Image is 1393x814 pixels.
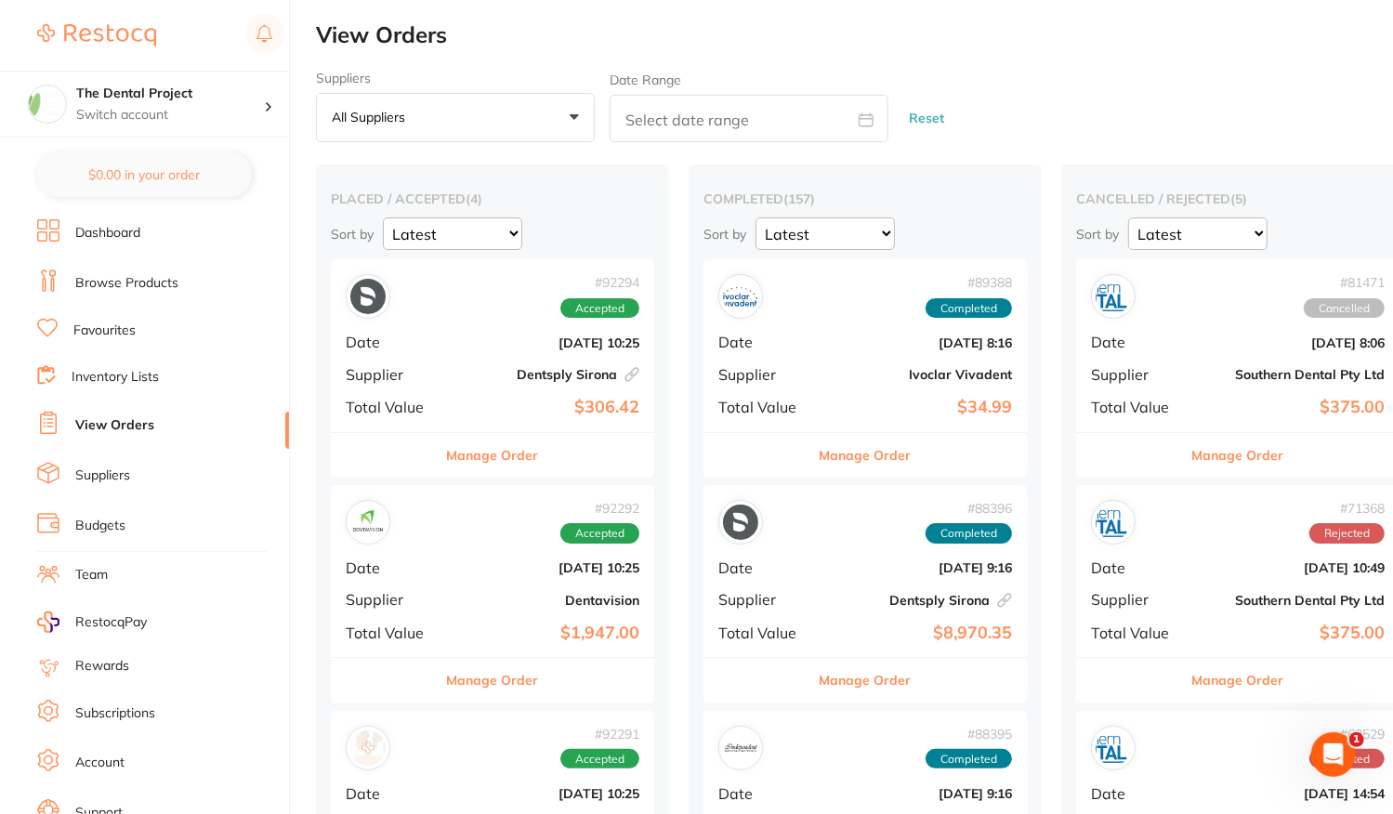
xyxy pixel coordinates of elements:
span: Supplier [1091,591,1184,608]
b: [DATE] 10:25 [453,335,639,350]
b: [DATE] 14:54 [1199,786,1385,801]
div: Dentsply Sirona#92294AcceptedDate[DATE] 10:25SupplierDentsply SironaTotal Value$306.42Manage Order [331,259,654,478]
button: Reset [903,94,950,143]
b: $34.99 [826,398,1012,417]
span: Date [718,334,811,350]
img: The Dental Project [29,85,66,123]
p: Switch account [76,106,264,125]
p: All suppliers [332,109,413,125]
b: Southern Dental Pty Ltd [1199,593,1385,608]
p: Sort by [1076,226,1119,243]
div: Dentavision#92292AcceptedDate[DATE] 10:25SupplierDentavisionTotal Value$1,947.00Manage Order [331,485,654,703]
span: Supplier [718,366,811,383]
b: [DATE] 10:25 [453,560,639,575]
span: Completed [926,298,1012,319]
b: [DATE] 9:16 [826,786,1012,801]
button: Manage Order [1192,658,1284,702]
b: [DATE] 10:49 [1199,560,1385,575]
img: Dentavision [350,505,386,540]
b: Dentsply Sirona [453,367,639,382]
span: RestocqPay [75,613,147,632]
span: Total Value [346,399,439,415]
span: Supplier [718,591,811,608]
span: Total Value [718,399,811,415]
img: Ivoclar Vivadent [723,279,758,314]
span: Supplier [346,591,439,608]
label: Date Range [610,72,681,87]
span: Date [346,785,439,802]
b: Southern Dental Pty Ltd [1199,367,1385,382]
span: Date [1091,559,1184,576]
span: Date [1091,334,1184,350]
button: Manage Order [447,433,539,478]
span: Completed [926,523,1012,544]
button: Manage Order [820,658,912,702]
span: Date [718,559,811,576]
img: Independent Dental [723,730,758,766]
b: [DATE] 8:06 [1199,335,1385,350]
img: RestocqPay [37,611,59,633]
b: [DATE] 8:16 [826,335,1012,350]
a: Budgets [75,517,125,535]
span: Total Value [1091,399,1184,415]
span: # 89388 [926,275,1012,290]
p: Sort by [331,226,374,243]
b: $375.00 [1199,398,1385,417]
button: Manage Order [820,433,912,478]
img: Southern Dental Pty Ltd [1096,505,1131,540]
span: Date [346,559,439,576]
a: Inventory Lists [72,368,159,387]
h2: completed ( 157 ) [703,190,1027,207]
b: [DATE] 10:25 [453,786,639,801]
button: All suppliers [316,93,595,143]
span: # 92292 [560,501,639,516]
a: Favourites [73,322,136,340]
a: Rewards [75,657,129,676]
h2: View Orders [316,22,1393,48]
span: Completed [926,749,1012,769]
a: Browse Products [75,274,178,293]
a: Restocq Logo [37,14,156,57]
h4: The Dental Project [76,85,264,103]
a: Suppliers [75,466,130,485]
a: Account [75,754,125,772]
img: VP Dental & Medical Supplies [350,730,386,766]
span: # 92294 [560,275,639,290]
span: Accepted [560,298,639,319]
span: # 62529 [1309,727,1385,742]
b: Dentsply Sirona [826,593,1012,608]
span: # 71368 [1309,501,1385,516]
a: Team [75,566,108,584]
span: Supplier [346,366,439,383]
span: Date [1091,785,1184,802]
p: Sort by [703,226,746,243]
iframe: Intercom live chat [1311,732,1356,777]
span: # 88395 [926,727,1012,742]
span: # 88396 [926,501,1012,516]
button: Manage Order [447,658,539,702]
img: Southern Dental Pty Ltd [1096,279,1131,314]
span: Rejected [1309,523,1385,544]
b: [DATE] 9:16 [826,560,1012,575]
span: Accepted [560,523,639,544]
span: Accepted [560,749,639,769]
img: Restocq Logo [37,24,156,46]
span: 1 [1349,732,1364,747]
span: # 92291 [560,727,639,742]
img: Dentsply Sirona [350,279,386,314]
span: Total Value [1091,624,1184,641]
span: Date [718,785,811,802]
a: Dashboard [75,224,140,243]
b: $1,947.00 [453,624,639,643]
input: Select date range [610,95,888,142]
button: $0.00 in your order [37,152,252,197]
b: Ivoclar Vivadent [826,367,1012,382]
b: $8,970.35 [826,624,1012,643]
img: Southern Dental Pty Ltd [1096,730,1131,766]
span: # 81471 [1304,275,1385,290]
span: Cancelled [1304,298,1385,319]
button: Manage Order [1192,433,1284,478]
b: $375.00 [1199,624,1385,643]
span: Date [346,334,439,350]
img: Dentsply Sirona [723,505,758,540]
